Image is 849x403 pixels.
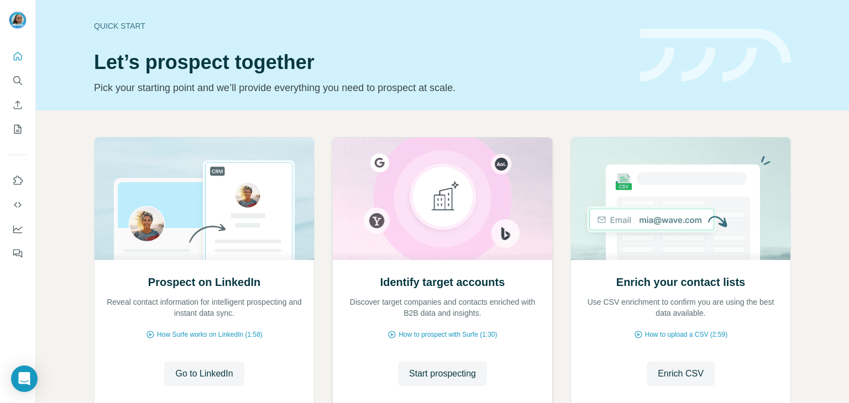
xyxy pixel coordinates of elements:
p: Use CSV enrichment to confirm you are using the best data available. [582,296,779,319]
span: Go to LinkedIn [175,367,233,380]
button: Dashboard [9,219,27,239]
button: Enrich CSV [647,362,715,386]
h2: Identify target accounts [380,274,505,290]
p: Reveal contact information for intelligent prospecting and instant data sync. [106,296,303,319]
span: Enrich CSV [658,367,704,380]
div: Quick start [94,20,627,31]
button: Enrich CSV [9,95,27,115]
p: Pick your starting point and we’ll provide everything you need to prospect at scale. [94,80,627,96]
button: Go to LinkedIn [164,362,244,386]
span: How to prospect with Surfe (1:30) [399,330,497,340]
button: My lists [9,119,27,139]
button: Quick start [9,46,27,66]
button: Search [9,71,27,91]
img: Prospect on LinkedIn [94,137,315,260]
img: Identify target accounts [332,137,553,260]
img: Enrich your contact lists [570,137,791,260]
div: Open Intercom Messenger [11,365,38,392]
h1: Let’s prospect together [94,51,627,73]
p: Discover target companies and contacts enriched with B2B data and insights. [344,296,541,319]
span: Start prospecting [409,367,476,380]
img: Avatar [9,11,27,29]
span: How Surfe works on LinkedIn (1:58) [157,330,263,340]
button: Feedback [9,243,27,263]
button: Start prospecting [398,362,487,386]
span: How to upload a CSV (2:59) [645,330,727,340]
button: Use Surfe on LinkedIn [9,171,27,190]
h2: Enrich your contact lists [616,274,745,290]
h2: Prospect on LinkedIn [148,274,260,290]
img: banner [640,29,791,82]
button: Use Surfe API [9,195,27,215]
